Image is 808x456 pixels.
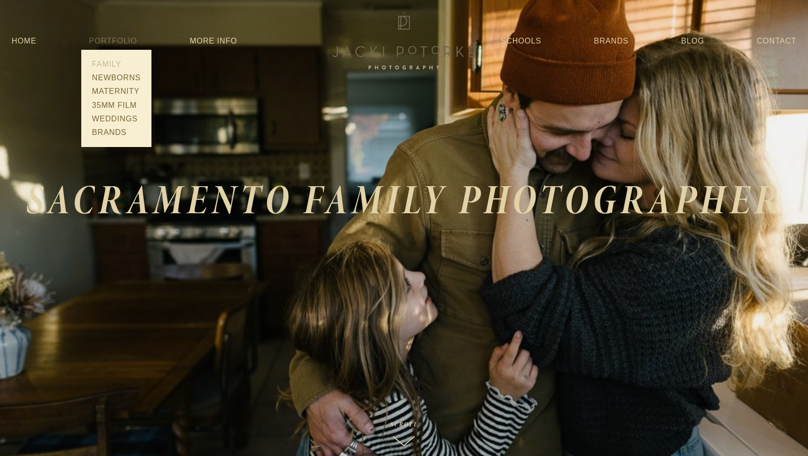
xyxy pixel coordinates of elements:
[594,32,628,50] a: Brands
[89,126,144,139] a: Brands
[89,71,144,85] a: Newborns
[26,171,782,227] em: SACRAMENTO FAMILY PHOTOGRAPHER
[89,37,137,45] a: Portfolio
[190,32,237,50] a: More Info
[390,421,418,428] div: Scroll
[89,58,144,71] a: Family
[327,10,481,72] img: Jacki Potorke Sacramento Family Photographer
[757,32,796,50] a: Contact
[89,112,144,126] a: Weddings
[12,32,36,50] a: Home
[681,32,704,50] a: Blog
[89,85,144,98] a: Maternity
[89,99,144,112] a: 35mm Film
[501,32,541,50] a: Schools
